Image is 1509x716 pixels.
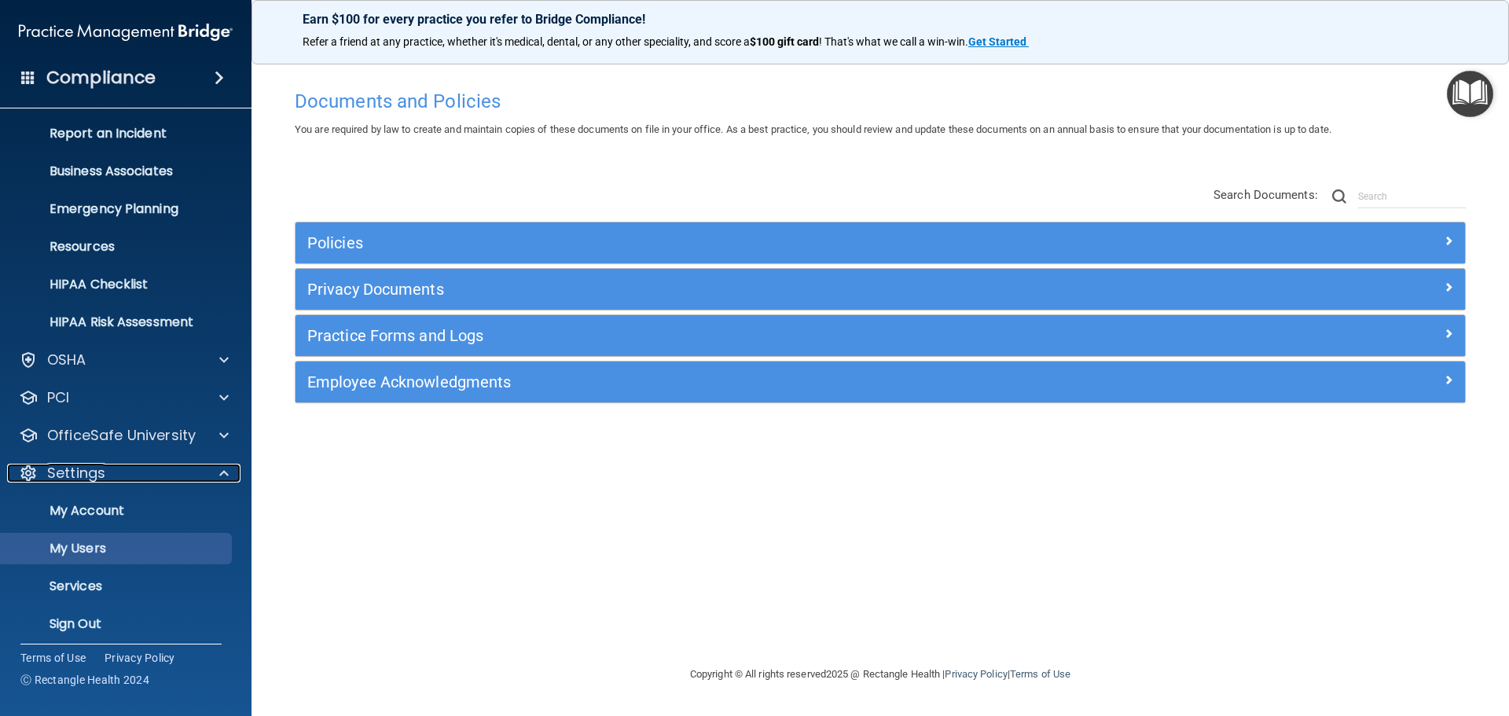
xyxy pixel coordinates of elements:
[307,230,1453,255] a: Policies
[1358,185,1466,208] input: Search
[20,672,149,688] span: Ⓒ Rectangle Health 2024
[968,35,1026,48] strong: Get Started
[10,503,225,519] p: My Account
[10,277,225,292] p: HIPAA Checklist
[47,464,105,483] p: Settings
[750,35,819,48] strong: $100 gift card
[19,464,229,483] a: Settings
[295,91,1466,112] h4: Documents and Policies
[19,426,229,445] a: OfficeSafe University
[945,668,1007,680] a: Privacy Policy
[307,323,1453,348] a: Practice Forms and Logs
[19,388,229,407] a: PCI
[105,650,175,666] a: Privacy Policy
[1447,71,1493,117] button: Open Resource Center
[47,426,196,445] p: OfficeSafe University
[1332,189,1346,204] img: ic-search.3b580494.png
[10,163,225,179] p: Business Associates
[10,314,225,330] p: HIPAA Risk Assessment
[10,541,225,556] p: My Users
[307,369,1453,395] a: Employee Acknowledgments
[10,126,225,141] p: Report an Incident
[20,650,86,666] a: Terms of Use
[295,123,1331,135] span: You are required by law to create and maintain copies of these documents on file in your office. ...
[307,277,1453,302] a: Privacy Documents
[10,578,225,594] p: Services
[593,649,1167,699] div: Copyright © All rights reserved 2025 @ Rectangle Health | |
[307,281,1161,298] h5: Privacy Documents
[307,327,1161,344] h5: Practice Forms and Logs
[10,616,225,632] p: Sign Out
[47,388,69,407] p: PCI
[303,35,750,48] span: Refer a friend at any practice, whether it's medical, dental, or any other speciality, and score a
[19,17,233,48] img: PMB logo
[303,12,1458,27] p: Earn $100 for every practice you refer to Bridge Compliance!
[10,201,225,217] p: Emergency Planning
[47,351,86,369] p: OSHA
[968,35,1029,48] a: Get Started
[10,239,225,255] p: Resources
[307,234,1161,252] h5: Policies
[1213,188,1318,202] span: Search Documents:
[46,67,156,89] h4: Compliance
[1010,668,1070,680] a: Terms of Use
[19,351,229,369] a: OSHA
[819,35,968,48] span: ! That's what we call a win-win.
[307,373,1161,391] h5: Employee Acknowledgments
